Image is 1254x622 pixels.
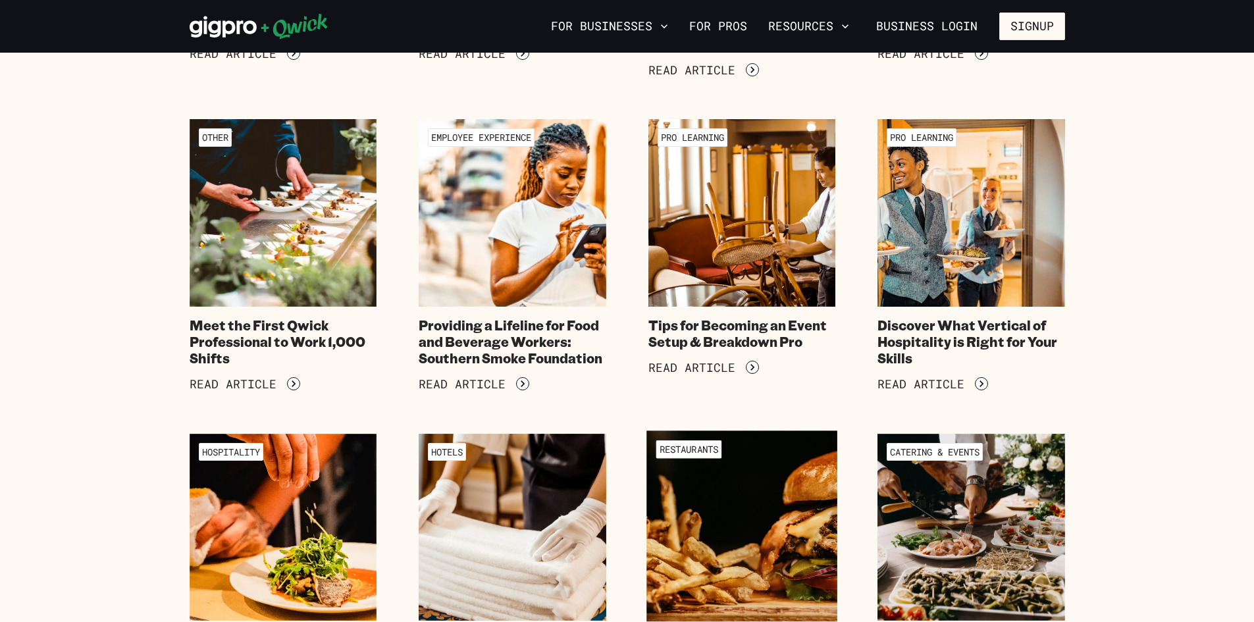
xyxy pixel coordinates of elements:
span: Read Article [419,377,506,392]
h4: Meet the First Qwick Professional to Work 1,000 Shifts [190,317,377,367]
h4: Tips for Becoming an Event Setup & Breakdown Pro [648,317,836,350]
span: Read Article [190,377,276,392]
img: event server serving appetizers at a food station for an event. [877,434,1065,621]
span: Hotels [428,443,466,461]
a: Pro LearningTips for Becoming an Event Setup & Breakdown ProRead Article [648,119,836,391]
span: Pro Learning [658,128,727,146]
a: Employee ExperienceProviding a Lifeline for Food and Beverage Workers: Southern Smoke FoundationR... [419,119,606,391]
span: Catering & Events [887,443,983,461]
img: Retirement community dining plating by Gigpro line cook [190,434,377,621]
span: Pro Learning [887,128,956,146]
a: For Pros [684,15,752,38]
img: Hospitality staffing is in demand and great industry to focus a career around. You can use Gig ap... [877,119,1065,307]
span: Read Article [419,47,506,61]
img: Housekeeping Pro folding towels at a hotel. [419,434,606,621]
button: For Businesses [546,15,673,38]
img: QSR burger produced by Gigpro Pros. [646,431,837,622]
img: Pro completing Event setup/breakdown duties on a shift. [648,119,836,307]
img: Under Pro Resources on the Gigpro app you'll find both Giving Kitchen and Southern Smoke Foundation. [419,119,606,307]
span: Restaurants [656,440,721,459]
a: Business Login [865,13,989,40]
span: Read Article [877,47,964,61]
h4: Discover What Vertical of Hospitality is Right for Your Skills [877,317,1065,367]
span: Hospitality [199,443,263,461]
a: Pro LearningDiscover What Vertical of Hospitality is Right for Your SkillsRead Article [877,119,1065,391]
h4: Providing a Lifeline for Food and Beverage Workers: Southern Smoke Foundation [419,317,606,367]
span: Read Article [190,47,276,61]
a: OtherMeet the First Qwick Professional to Work 1,000 ShiftsRead Article [190,119,377,391]
span: Read Article [648,361,735,375]
span: Employee Experience [428,128,535,146]
span: Read Article [877,377,964,392]
button: Signup [999,13,1065,40]
span: Read Article [648,63,735,78]
img: Meet the First Qwick Professional to Work 1,000 Shifts [190,119,377,307]
button: Resources [763,15,854,38]
iframe: Netlify Drawer [371,590,884,622]
span: Other [199,128,232,146]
